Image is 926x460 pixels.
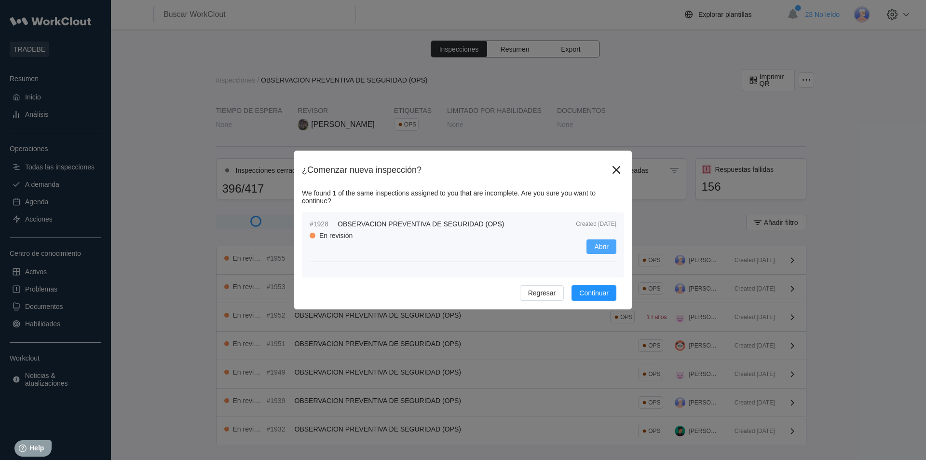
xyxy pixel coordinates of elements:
[319,232,353,239] div: En revisión
[302,165,609,175] div: ¿Comenzar nueva inspección?
[594,243,609,250] span: Abrir
[338,220,504,228] span: OBSERVACION PREVENTIVA DE SEGURIDAD (OPS)
[586,239,616,254] button: Abrir
[520,285,564,301] button: Regresar
[579,290,609,296] span: Continuar
[528,290,556,296] span: Regresar
[554,221,616,227] div: Created [DATE]
[310,220,334,228] span: #1928
[302,189,624,205] div: We found 1 of the same inspections assigned to you that are incomplete. Are you sure you want to ...
[572,285,616,301] button: Continuar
